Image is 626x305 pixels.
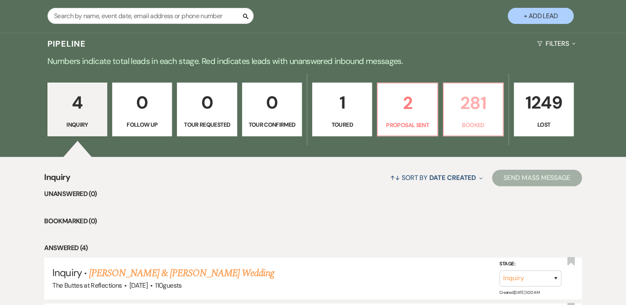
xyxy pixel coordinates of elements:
p: 2 [383,89,432,117]
p: 0 [118,89,167,116]
p: Proposal Sent [383,121,432,130]
p: 1 [318,89,367,116]
a: 0Follow Up [112,83,172,136]
label: Stage: [499,260,561,269]
p: Booked [449,121,498,130]
p: Follow Up [118,120,167,129]
p: 0 [247,89,297,116]
h3: Pipeline [47,38,86,50]
button: Filters [534,33,579,54]
span: Date Created [429,173,476,182]
p: Lost [519,120,568,129]
p: Numbers indicate total leads in each stage. Red indicates leads with unanswered inbound messages. [16,54,610,68]
p: 4 [53,89,102,116]
p: 1249 [519,89,568,116]
span: [DATE] [129,281,148,290]
a: 1Toured [312,83,372,136]
a: [PERSON_NAME] & [PERSON_NAME] Wedding [89,266,274,281]
a: 2Proposal Sent [377,83,438,136]
p: Tour Requested [182,120,231,129]
p: Tour Confirmed [247,120,297,129]
p: 281 [449,89,498,117]
li: Bookmarked (0) [44,216,581,227]
input: Search by name, event date, email address or phone number [47,8,254,24]
span: ↑↓ [390,173,400,182]
a: 281Booked [443,83,504,136]
span: 110 guests [155,281,181,290]
li: Answered (4) [44,243,581,253]
button: Sort By Date Created [387,167,486,189]
a: 0Tour Confirmed [242,83,302,136]
a: 4Inquiry [47,83,107,136]
p: Toured [318,120,367,129]
span: Created: [DATE] 1:00 AM [499,290,539,295]
li: Unanswered (0) [44,189,581,199]
button: + Add Lead [508,8,574,24]
button: Send Mass Message [492,170,582,186]
span: The Buttes at Reflections [52,281,122,290]
span: Inquiry [44,171,70,189]
p: Inquiry [53,120,102,129]
a: 0Tour Requested [177,83,237,136]
p: 0 [182,89,231,116]
span: Inquiry [52,266,81,279]
a: 1249Lost [514,83,574,136]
